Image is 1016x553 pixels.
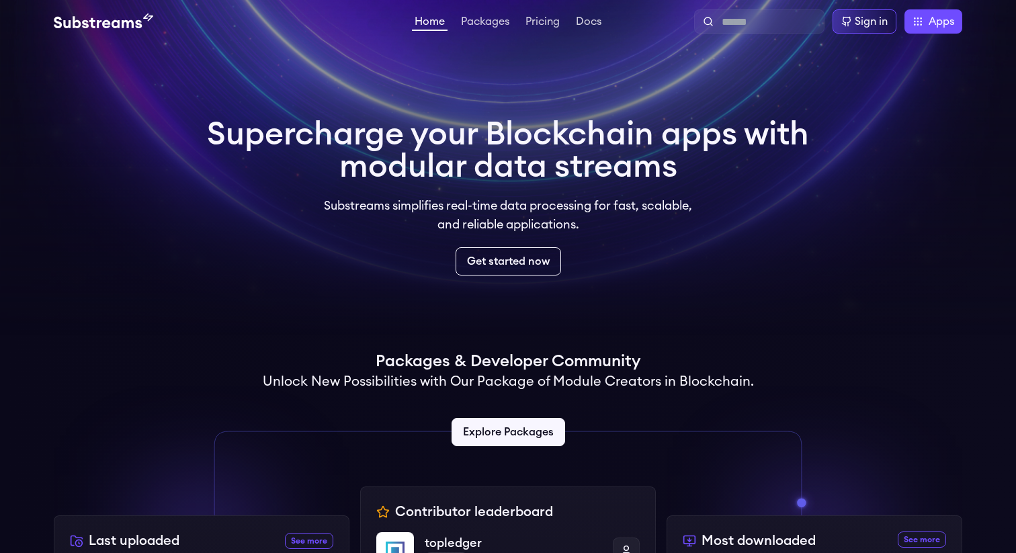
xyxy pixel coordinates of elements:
[929,13,954,30] span: Apps
[412,16,448,31] a: Home
[54,13,153,30] img: Substream's logo
[833,9,896,34] a: Sign in
[898,531,946,548] a: See more most downloaded packages
[376,351,640,372] h1: Packages & Developer Community
[456,247,561,275] a: Get started now
[452,418,565,446] a: Explore Packages
[458,16,512,30] a: Packages
[573,16,604,30] a: Docs
[523,16,562,30] a: Pricing
[263,372,754,391] h2: Unlock New Possibilities with Our Package of Module Creators in Blockchain.
[425,534,602,552] p: topledger
[285,533,333,549] a: See more recently uploaded packages
[207,118,809,183] h1: Supercharge your Blockchain apps with modular data streams
[855,13,888,30] div: Sign in
[314,196,702,234] p: Substreams simplifies real-time data processing for fast, scalable, and reliable applications.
